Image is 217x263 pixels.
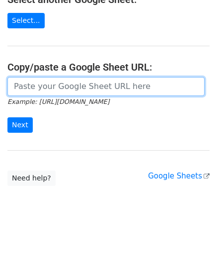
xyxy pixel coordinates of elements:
a: Google Sheets [148,172,210,180]
a: Select... [7,13,45,28]
small: Example: [URL][DOMAIN_NAME] [7,98,109,105]
input: Paste your Google Sheet URL here [7,77,205,96]
a: Need help? [7,171,56,186]
input: Next [7,117,33,133]
h4: Copy/paste a Google Sheet URL: [7,61,210,73]
iframe: Chat Widget [167,215,217,263]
